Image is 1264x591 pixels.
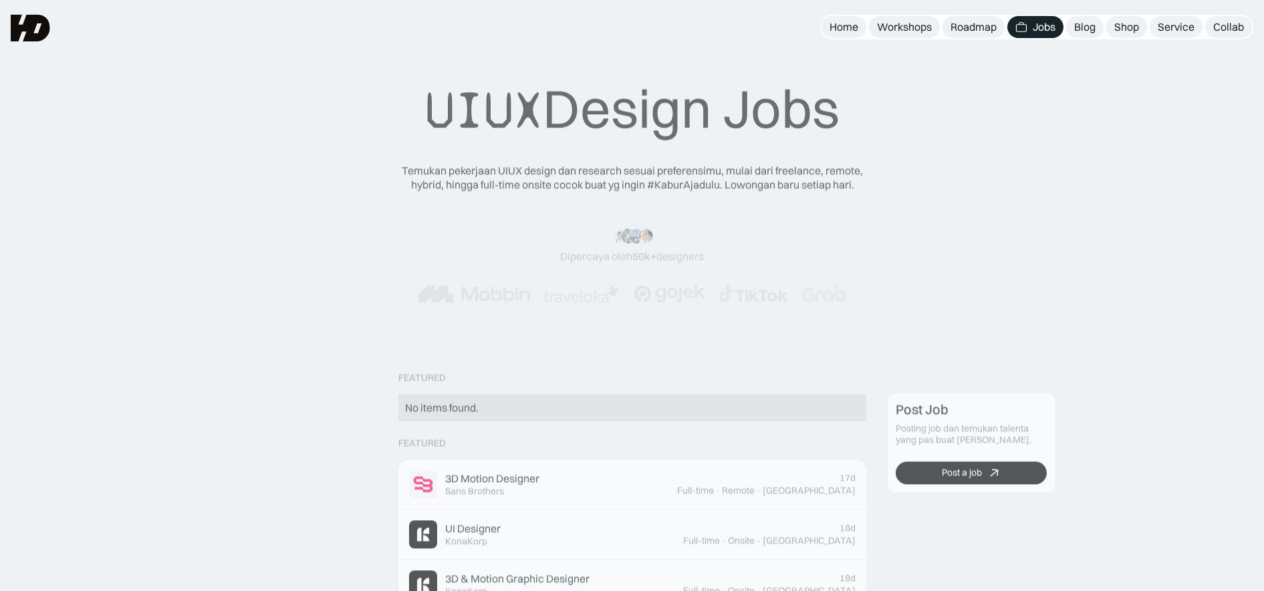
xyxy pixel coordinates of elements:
[840,572,856,584] div: 18d
[1150,16,1203,38] a: Service
[398,510,866,560] a: Job ImageUI DesignerKonaKorp18dFull-time·Onsite·[GEOGRAPHIC_DATA]
[445,522,501,536] div: UI Designer
[756,485,761,496] div: ·
[1066,16,1104,38] a: Blog
[1007,16,1063,38] a: Jobs
[1114,20,1139,34] div: Shop
[409,470,437,498] img: Job Image
[560,249,704,263] div: Dipercaya oleh designers
[830,20,858,34] div: Home
[445,572,590,586] div: 3D & Motion Graphic Designer
[1074,20,1096,34] div: Blog
[877,20,932,34] div: Workshops
[763,535,856,546] div: [GEOGRAPHIC_DATA]
[840,472,856,483] div: 17d
[722,485,755,496] div: Remote
[896,461,1047,484] a: Post a job
[821,16,866,38] a: Home
[721,535,727,546] div: ·
[942,16,1005,38] a: Roadmap
[763,485,856,496] div: [GEOGRAPHIC_DATA]
[869,16,940,38] a: Workshops
[425,78,543,142] span: UIUX
[756,535,761,546] div: ·
[398,373,446,384] div: Featured
[398,437,446,449] div: Featured
[398,459,866,510] a: Job Image3D Motion DesignerSans Brothers17dFull-time·Remote·[GEOGRAPHIC_DATA]
[632,249,656,262] span: 50k+
[941,467,981,479] div: Post a job
[896,402,949,418] div: Post Job
[1158,20,1194,34] div: Service
[1213,20,1244,34] div: Collab
[409,520,437,548] img: Job Image
[1106,16,1147,38] a: Shop
[683,535,720,546] div: Full-time
[840,522,856,534] div: 18d
[405,401,860,415] div: No items found.
[392,164,873,192] div: Temukan pekerjaan UIUX design dan research sesuai preferensimu, mulai dari freelance, remote, hyb...
[677,485,714,496] div: Full-time
[896,423,1047,446] div: Posting job dan temukan talenta yang pas buat [PERSON_NAME].
[1033,20,1055,34] div: Jobs
[445,471,539,485] div: 3D Motion Designer
[951,20,997,34] div: Roadmap
[728,535,755,546] div: Onsite
[715,485,721,496] div: ·
[425,76,840,142] div: Design Jobs
[1205,16,1252,38] a: Collab
[445,485,504,497] div: Sans Brothers
[445,536,487,547] div: KonaKorp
